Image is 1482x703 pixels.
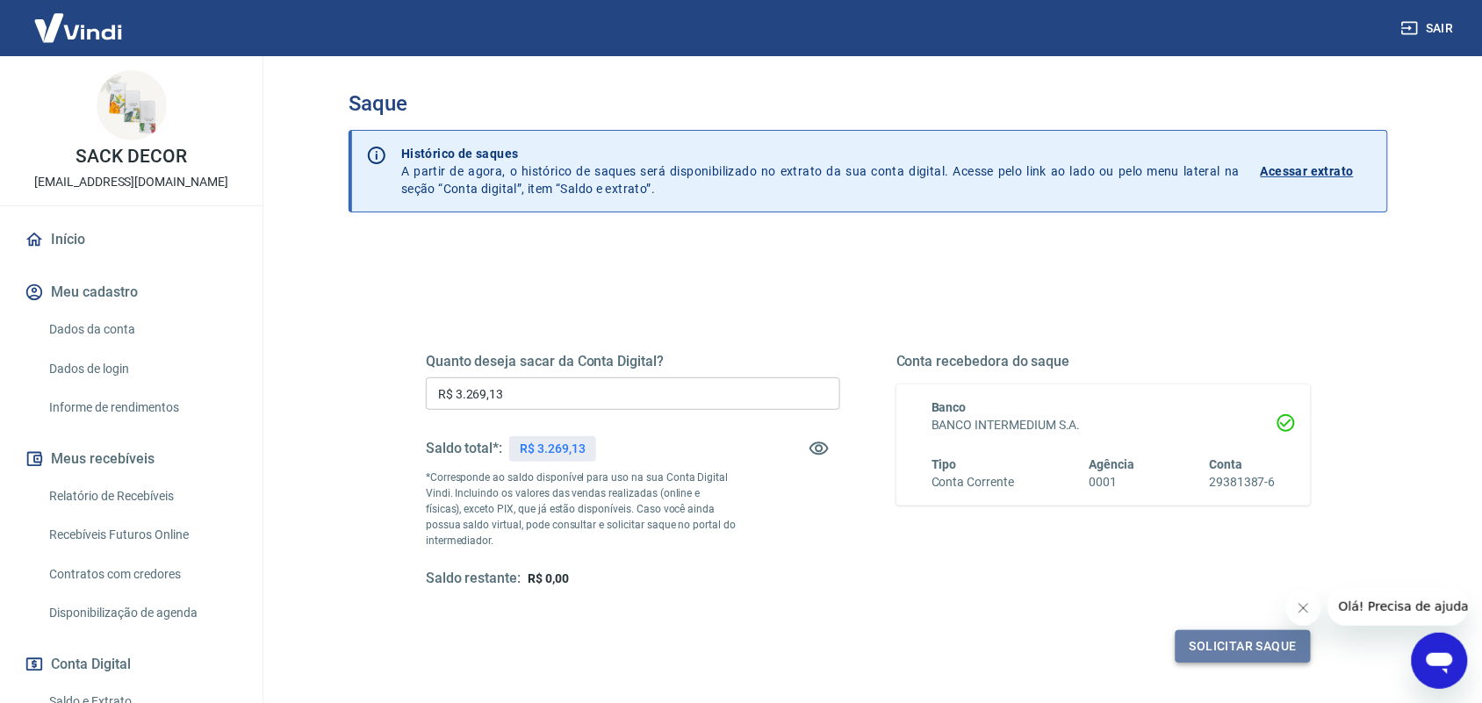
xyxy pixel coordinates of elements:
[426,440,502,457] h5: Saldo total*:
[401,145,1240,162] p: Histórico de saques
[1412,633,1468,689] iframe: Botão para abrir a janela de mensagens
[932,457,957,471] span: Tipo
[1209,457,1242,471] span: Conta
[1090,457,1135,471] span: Agência
[1209,473,1276,491] h6: 29381387-6
[1261,145,1373,197] a: Acessar extrato
[21,1,135,54] img: Vindi
[1286,591,1321,626] iframe: Fechar mensagem
[426,353,840,370] h5: Quanto deseja sacar da Conta Digital?
[21,273,241,312] button: Meu cadastro
[21,440,241,478] button: Meus recebíveis
[42,478,241,514] a: Relatório de Recebíveis
[1398,12,1461,45] button: Sair
[97,70,167,140] img: 7993300e-d596-4275-8e52-f4e7957fce17.jpeg
[1261,162,1354,180] p: Acessar extrato
[1090,473,1135,491] h6: 0001
[520,440,585,458] p: R$ 3.269,13
[426,570,521,588] h5: Saldo restante:
[11,12,147,26] span: Olá! Precisa de ajuda?
[426,470,737,549] p: *Corresponde ao saldo disponível para uso na sua Conta Digital Vindi. Incluindo os valores das ve...
[932,416,1276,434] h6: BANCO INTERMEDIUM S.A.
[42,312,241,348] a: Dados da conta
[528,571,569,585] span: R$ 0,00
[21,220,241,259] a: Início
[349,91,1388,116] h3: Saque
[1176,630,1311,663] button: Solicitar saque
[401,145,1240,197] p: A partir de agora, o histórico de saques será disponibilizado no extrato da sua conta digital. Ac...
[896,353,1311,370] h5: Conta recebedora do saque
[21,645,241,684] button: Conta Digital
[42,595,241,631] a: Disponibilização de agenda
[42,390,241,426] a: Informe de rendimentos
[76,147,187,166] p: SACK DECOR
[34,173,228,191] p: [EMAIL_ADDRESS][DOMAIN_NAME]
[932,473,1014,491] h6: Conta Corrente
[1328,587,1468,626] iframe: Mensagem da empresa
[932,400,967,414] span: Banco
[42,517,241,553] a: Recebíveis Futuros Online
[42,556,241,592] a: Contratos com credores
[42,351,241,387] a: Dados de login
